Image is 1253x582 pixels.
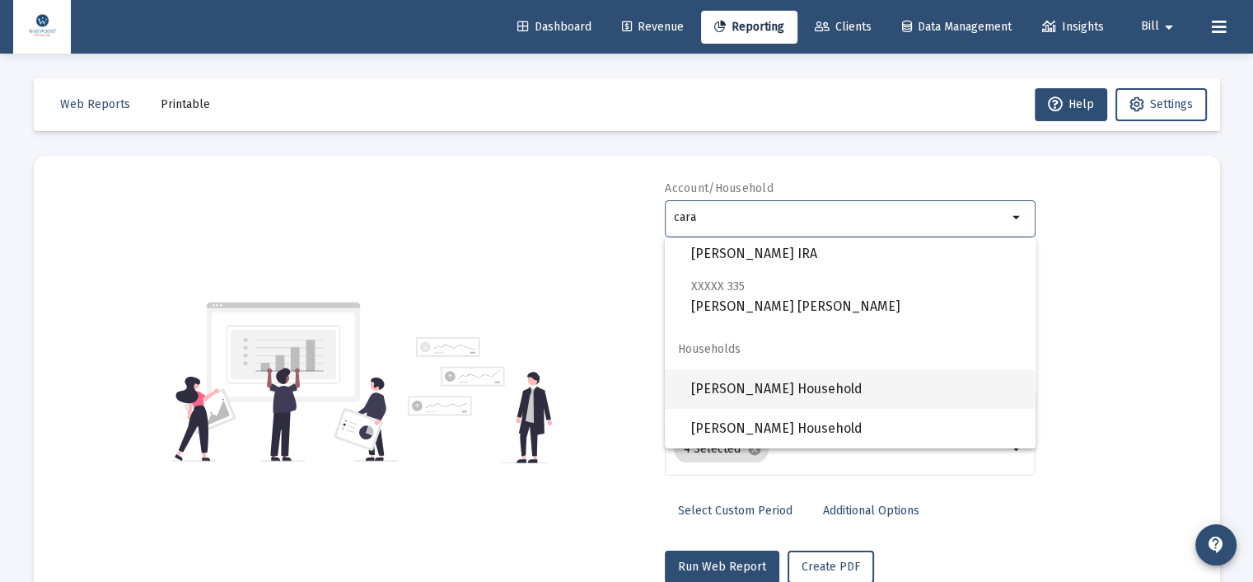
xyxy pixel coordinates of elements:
[674,211,1008,224] input: Search or select an account or household
[889,11,1025,44] a: Data Management
[714,20,784,34] span: Reporting
[802,560,860,574] span: Create PDF
[47,88,143,121] button: Web Reports
[171,300,398,463] img: reporting
[60,97,130,111] span: Web Reports
[823,504,919,518] span: Additional Options
[691,279,745,293] span: XXXXX 335
[1150,97,1193,111] span: Settings
[691,223,1022,264] span: [PERSON_NAME] IRA
[1141,20,1159,34] span: Bill
[815,20,872,34] span: Clients
[691,369,1022,409] span: [PERSON_NAME] Household
[1042,20,1104,34] span: Insights
[1029,11,1117,44] a: Insights
[26,11,58,44] img: Dashboard
[517,20,591,34] span: Dashboard
[701,11,797,44] a: Reporting
[674,433,1008,466] mat-chip-list: Selection
[609,11,697,44] a: Revenue
[622,20,684,34] span: Revenue
[1159,11,1179,44] mat-icon: arrow_drop_down
[1206,535,1226,555] mat-icon: contact_support
[802,11,885,44] a: Clients
[747,442,762,457] mat-icon: cancel
[408,337,552,463] img: reporting-alt
[902,20,1012,34] span: Data Management
[1035,88,1107,121] button: Help
[1048,97,1094,111] span: Help
[161,97,210,111] span: Printable
[665,330,1036,369] span: Households
[678,504,792,518] span: Select Custom Period
[691,276,1022,317] span: [PERSON_NAME] [PERSON_NAME]
[674,436,769,462] mat-chip: 4 Selected
[691,409,1022,448] span: [PERSON_NAME] Household
[1121,10,1199,43] button: Bill
[147,88,223,121] button: Printable
[504,11,605,44] a: Dashboard
[678,560,766,574] span: Run Web Report
[1008,208,1027,228] mat-icon: arrow_drop_down
[665,181,774,195] label: Account/Household
[1008,439,1027,459] mat-icon: arrow_drop_down
[1115,88,1207,121] button: Settings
